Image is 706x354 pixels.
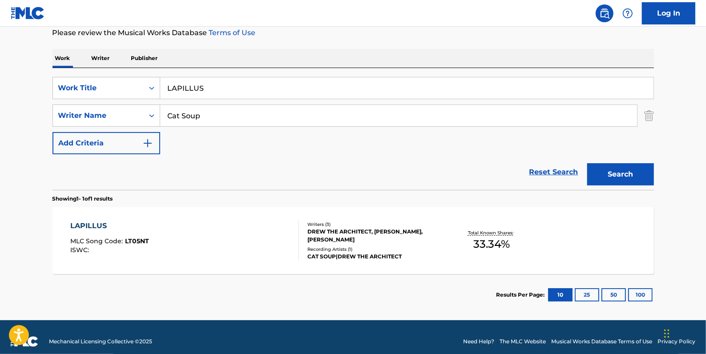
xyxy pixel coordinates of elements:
img: logo [11,336,38,347]
a: LAPILLUSMLC Song Code:LT05NTISWC:Writers (3)DREW THE ARCHITECT, [PERSON_NAME], [PERSON_NAME]Recor... [52,207,654,274]
button: 10 [548,288,573,302]
span: Mechanical Licensing Collective © 2025 [49,338,152,346]
img: search [599,8,610,19]
button: Search [587,163,654,185]
a: The MLC Website [500,338,546,346]
a: Privacy Policy [658,338,695,346]
div: LAPILLUS [70,221,149,231]
img: MLC Logo [11,7,45,20]
span: MLC Song Code : [70,237,125,245]
span: 33.34 % [473,236,510,252]
p: Results Per Page: [496,291,547,299]
a: Need Help? [463,338,494,346]
div: Work Title [58,83,138,93]
iframe: Chat Widget [662,311,706,354]
div: Help [619,4,637,22]
p: Please review the Musical Works Database [52,28,654,38]
img: Delete Criterion [644,105,654,127]
p: Publisher [129,49,161,68]
a: Musical Works Database Terms of Use [551,338,652,346]
a: Reset Search [525,162,583,182]
span: ISWC : [70,246,91,254]
div: Recording Artists ( 1 ) [307,246,442,253]
button: 50 [601,288,626,302]
div: Drag [664,320,670,347]
p: Total Known Shares: [468,229,516,236]
p: Showing 1 - 1 of 1 results [52,195,113,203]
div: DREW THE ARCHITECT, [PERSON_NAME], [PERSON_NAME] [307,228,442,244]
p: Writer [89,49,113,68]
img: 9d2ae6d4665cec9f34b9.svg [142,138,153,149]
a: Log In [642,2,695,24]
div: Writers ( 3 ) [307,221,442,228]
a: Public Search [596,4,613,22]
div: Writer Name [58,110,138,121]
span: LT05NT [125,237,149,245]
button: 100 [628,288,653,302]
a: Terms of Use [207,28,256,37]
button: 25 [575,288,599,302]
div: CAT SOUP|DREW THE ARCHITECT [307,253,442,261]
p: Work [52,49,73,68]
button: Add Criteria [52,132,160,154]
img: help [622,8,633,19]
form: Search Form [52,77,654,190]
